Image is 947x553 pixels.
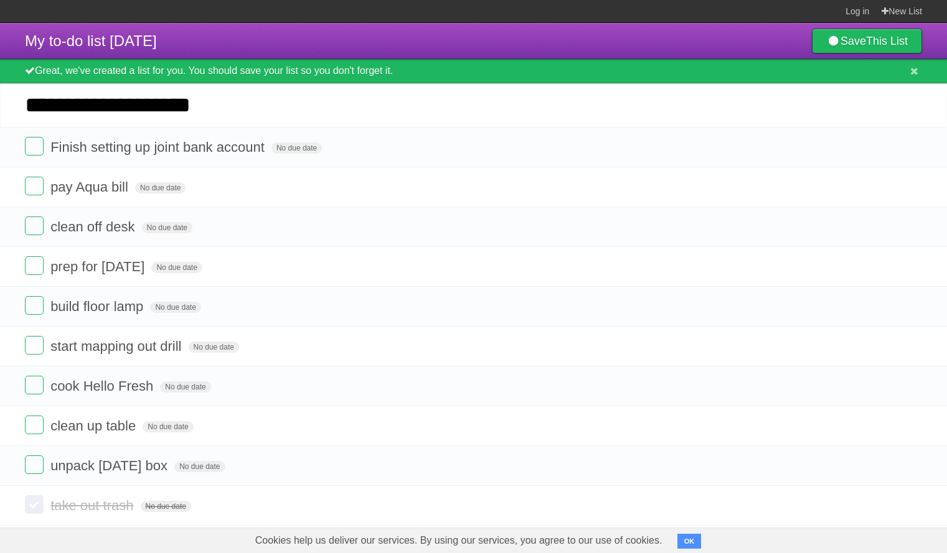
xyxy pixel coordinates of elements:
span: clean up table [50,418,139,434]
span: clean off desk [50,219,138,235]
span: Finish setting up joint bank account [50,139,268,155]
label: Done [25,416,44,434]
label: Done [25,296,44,315]
span: No due date [160,381,210,393]
label: Done [25,256,44,275]
span: pay Aqua bill [50,179,131,195]
b: This List [866,35,908,47]
span: No due date [143,421,193,432]
a: SaveThis List [812,29,922,53]
span: cook Hello Fresh [50,378,156,394]
label: Done [25,177,44,195]
span: No due date [151,262,202,273]
span: take out trash [50,498,136,513]
span: No due date [174,461,225,472]
button: OK [677,534,702,549]
span: start mapping out drill [50,338,184,354]
span: No due date [141,501,191,512]
label: Done [25,495,44,514]
span: prep for [DATE] [50,259,148,274]
span: build floor lamp [50,299,146,314]
span: No due date [142,222,192,233]
label: Done [25,137,44,156]
span: unpack [DATE] box [50,458,171,473]
span: No due date [135,182,186,193]
label: Done [25,216,44,235]
label: Done [25,376,44,394]
span: My to-do list [DATE] [25,32,157,49]
span: No due date [271,142,322,154]
span: Cookies help us deliver our services. By using our services, you agree to our use of cookies. [243,528,675,553]
label: Done [25,336,44,355]
span: No due date [189,342,239,353]
label: Done [25,455,44,474]
span: No due date [150,302,200,313]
